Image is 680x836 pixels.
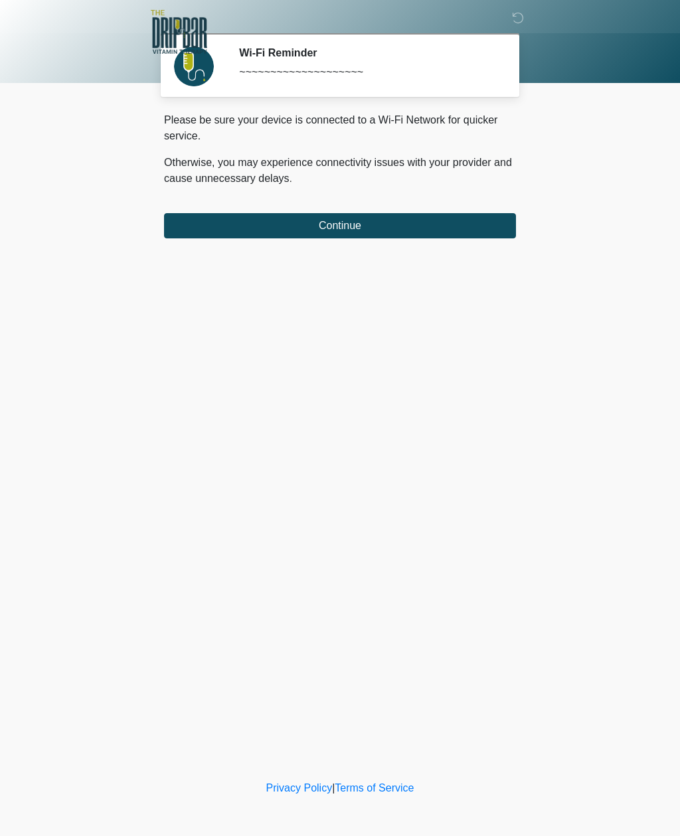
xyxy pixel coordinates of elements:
[151,10,207,54] img: The DRIPBaR - Alamo Ranch SATX Logo
[332,782,335,794] a: |
[290,173,292,184] span: .
[164,112,516,144] p: Please be sure your device is connected to a Wi-Fi Network for quicker service.
[239,64,496,80] div: ~~~~~~~~~~~~~~~~~~~~
[164,213,516,238] button: Continue
[164,155,516,187] p: Otherwise, you may experience connectivity issues with your provider and cause unnecessary delays
[335,782,414,794] a: Terms of Service
[174,46,214,86] img: Agent Avatar
[266,782,333,794] a: Privacy Policy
